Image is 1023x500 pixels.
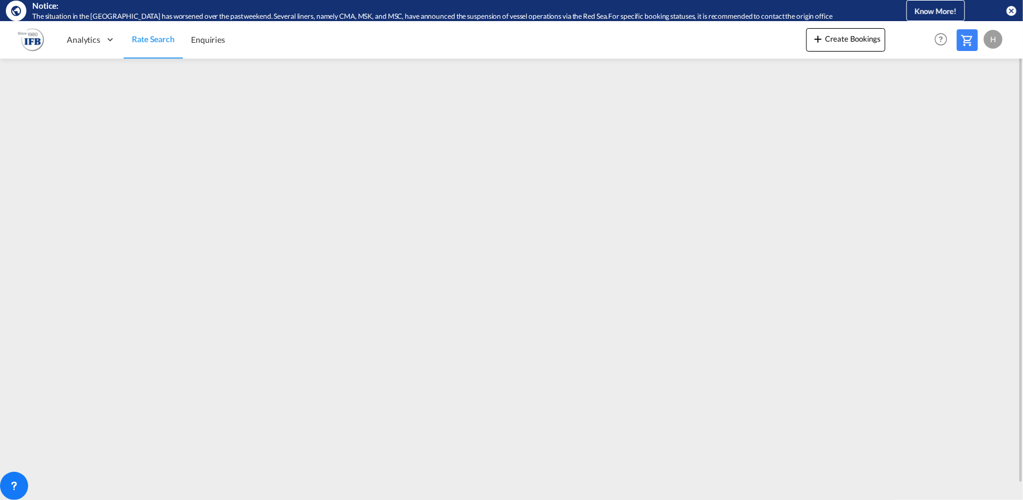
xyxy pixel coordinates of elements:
[811,32,825,46] md-icon: icon-plus 400-fg
[132,34,175,44] span: Rate Search
[183,21,233,59] a: Enquiries
[59,21,124,59] div: Analytics
[931,29,957,50] div: Help
[191,35,225,45] span: Enquiries
[806,28,885,52] button: icon-plus 400-fgCreate Bookings
[931,29,951,49] span: Help
[124,21,183,59] a: Rate Search
[18,26,44,53] img: b628ab10256c11eeb52753acbc15d091.png
[915,6,957,16] span: Know More!
[11,5,22,16] md-icon: icon-earth
[984,30,1002,49] div: H
[32,12,865,22] div: The situation in the Red Sea has worsened over the past weekend. Several liners, namely CMA, MSK,...
[67,34,100,46] span: Analytics
[1005,5,1017,16] button: icon-close-circle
